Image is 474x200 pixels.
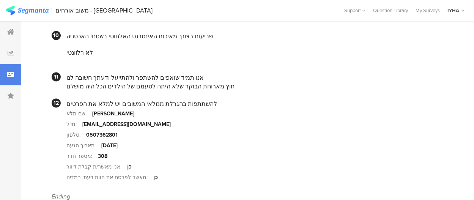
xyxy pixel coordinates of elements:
div: 0507362801 [86,131,118,139]
div: 12 [52,98,61,107]
div: להשתתפות בהגרלת ממלאי המשובים יש למלא את הפרטים [66,99,444,108]
div: 11 [52,72,61,81]
div: חוץ מארוחת הבוקר שלא היתה לטעמם של הילדים הכל היה מושלם [66,82,444,91]
div: אני מאשר/ת קבלת דיוור: [66,163,127,171]
img: segmanta logo [6,6,49,15]
div: [EMAIL_ADDRESS][DOMAIN_NAME] [82,120,171,128]
div: משוב אורחים - [GEOGRAPHIC_DATA] [56,7,153,14]
div: טלפון: [66,131,86,139]
div: IYHA [447,7,459,14]
section: לא רלוונטי [66,41,444,65]
div: [PERSON_NAME] [92,110,134,118]
div: 308 [98,152,107,160]
a: Question Library [369,7,412,14]
div: | [52,6,53,15]
div: מייל: [66,120,82,128]
div: [DATE] [101,142,118,150]
div: כן [153,173,157,181]
div: מאשר לפרסם את חוות דעתי במדיה: [66,173,153,181]
div: אנו תמיד שואפים להשתפר ולהתייעל ודעתך חשובה לנו [66,73,444,82]
div: כן [127,163,131,171]
div: 10 [52,31,61,40]
div: שם מלא: [66,110,92,118]
a: My Surveys [412,7,444,14]
div: שביעות רצונך מאיכות האינטרנט האלחוטי בשטחי האכסניה [66,32,444,41]
div: תאריך הגעה: [66,142,101,150]
div: Support [344,5,365,16]
div: מספר חדר: [66,152,98,160]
